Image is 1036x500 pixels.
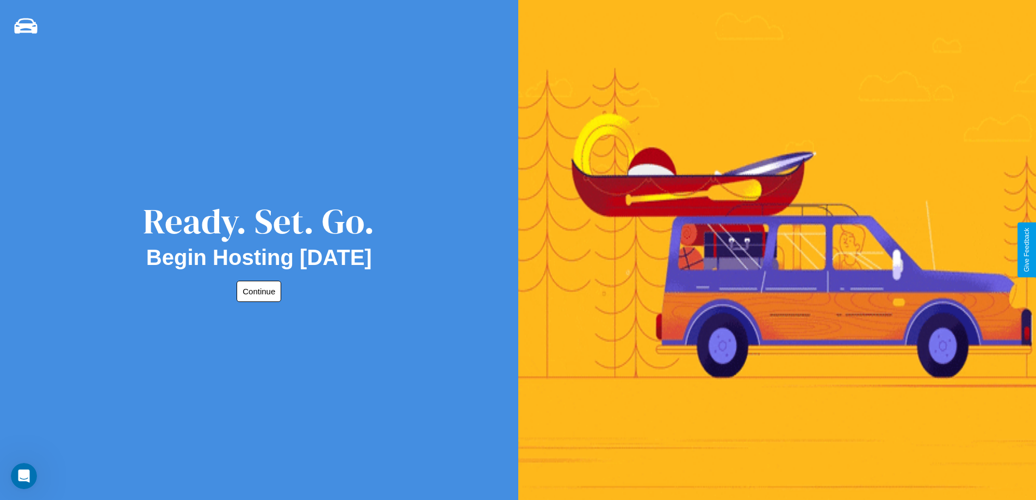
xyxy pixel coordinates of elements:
[237,281,281,302] button: Continue
[11,463,37,489] iframe: Intercom live chat
[143,197,375,245] div: Ready. Set. Go.
[146,245,372,270] h2: Begin Hosting [DATE]
[1023,228,1031,272] div: Give Feedback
